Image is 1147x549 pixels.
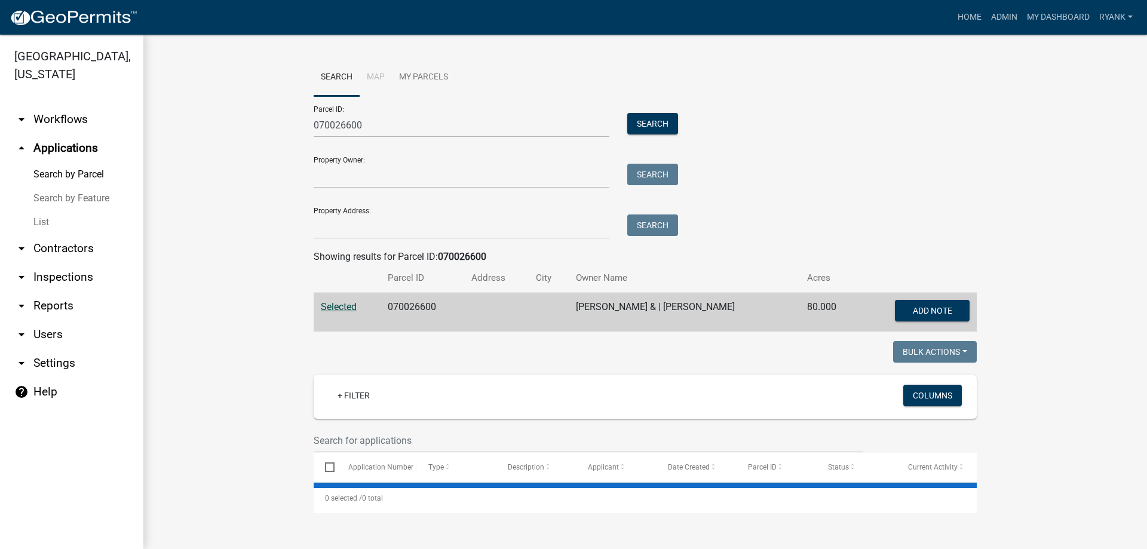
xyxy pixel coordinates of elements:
datatable-header-cell: Select [314,453,336,481]
datatable-header-cell: Parcel ID [737,453,817,481]
a: + Filter [328,385,379,406]
a: My Parcels [392,59,455,97]
i: arrow_drop_down [14,299,29,313]
i: arrow_drop_down [14,270,29,284]
i: help [14,385,29,399]
span: Add Note [912,306,952,315]
span: Date Created [668,463,710,471]
td: 070026600 [381,293,464,332]
button: Columns [903,385,962,406]
td: 80.000 [800,293,858,332]
th: Address [464,264,529,292]
div: Showing results for Parcel ID: [314,250,977,264]
span: Parcel ID [748,463,777,471]
span: Type [428,463,444,471]
a: My Dashboard [1022,6,1094,29]
button: Search [627,113,678,134]
td: [PERSON_NAME] & | [PERSON_NAME] [569,293,800,332]
span: Current Activity [908,463,958,471]
i: arrow_drop_down [14,112,29,127]
span: 0 selected / [325,494,362,502]
a: Admin [986,6,1022,29]
datatable-header-cell: Type [416,453,496,481]
datatable-header-cell: Date Created [657,453,737,481]
datatable-header-cell: Applicant [576,453,657,481]
a: Selected [321,301,357,312]
a: RyanK [1094,6,1137,29]
strong: 070026600 [438,251,486,262]
th: Owner Name [569,264,800,292]
i: arrow_drop_down [14,327,29,342]
button: Bulk Actions [893,341,977,363]
i: arrow_drop_down [14,241,29,256]
input: Search for applications [314,428,863,453]
span: Description [508,463,544,471]
a: Search [314,59,360,97]
th: Parcel ID [381,264,464,292]
span: Applicant [588,463,619,471]
button: Search [627,164,678,185]
datatable-header-cell: Current Activity [897,453,977,481]
button: Add Note [895,300,970,321]
datatable-header-cell: Status [817,453,897,481]
th: City [529,264,569,292]
span: Status [828,463,849,471]
button: Search [627,214,678,236]
th: Acres [800,264,858,292]
i: arrow_drop_up [14,141,29,155]
datatable-header-cell: Application Number [336,453,416,481]
i: arrow_drop_down [14,356,29,370]
datatable-header-cell: Description [496,453,576,481]
div: 0 total [314,483,977,513]
a: Home [953,6,986,29]
span: Application Number [348,463,413,471]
